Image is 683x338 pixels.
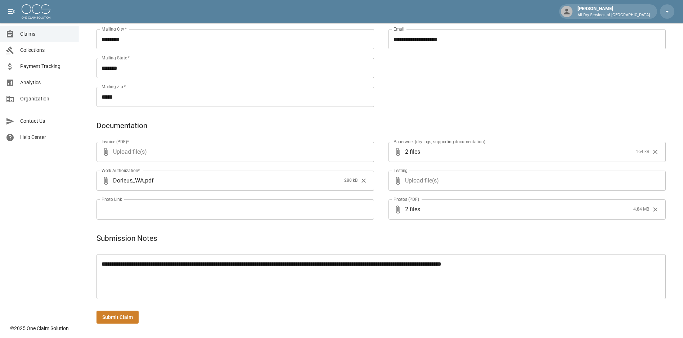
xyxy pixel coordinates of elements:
button: open drawer [4,4,19,19]
label: Email [394,26,404,32]
span: 164 kB [636,148,649,156]
label: Photo Link [102,196,122,202]
div: [PERSON_NAME] [575,5,653,18]
span: Upload file(s) [113,142,355,162]
button: Clear [650,204,661,215]
span: Contact Us [20,117,73,125]
label: Work Authorization* [102,167,140,173]
label: Testing [394,167,408,173]
span: Help Center [20,134,73,141]
label: Photos (PDF) [394,196,419,202]
button: Clear [358,175,369,186]
span: Organization [20,95,73,103]
span: Analytics [20,79,73,86]
span: Payment Tracking [20,63,73,70]
span: Collections [20,46,73,54]
label: Mailing State [102,55,130,61]
label: Mailing Zip [102,84,126,90]
span: 2 files [405,199,631,220]
button: Clear [650,147,661,157]
label: Mailing City [102,26,127,32]
span: . pdf [144,176,154,185]
div: © 2025 One Claim Solution [10,325,69,332]
span: Upload file(s) [405,171,647,191]
button: Submit Claim [96,311,139,324]
span: Dorleus_WA [113,176,144,185]
label: Invoice (PDF)* [102,139,129,145]
span: 280 kB [344,177,358,184]
span: Claims [20,30,73,38]
span: 2 files [405,142,633,162]
span: 4.84 MB [633,206,649,213]
img: ocs-logo-white-transparent.png [22,4,50,19]
label: Paperwork (dry logs, supporting documentation) [394,139,485,145]
p: All Dry Services of [GEOGRAPHIC_DATA] [578,12,650,18]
